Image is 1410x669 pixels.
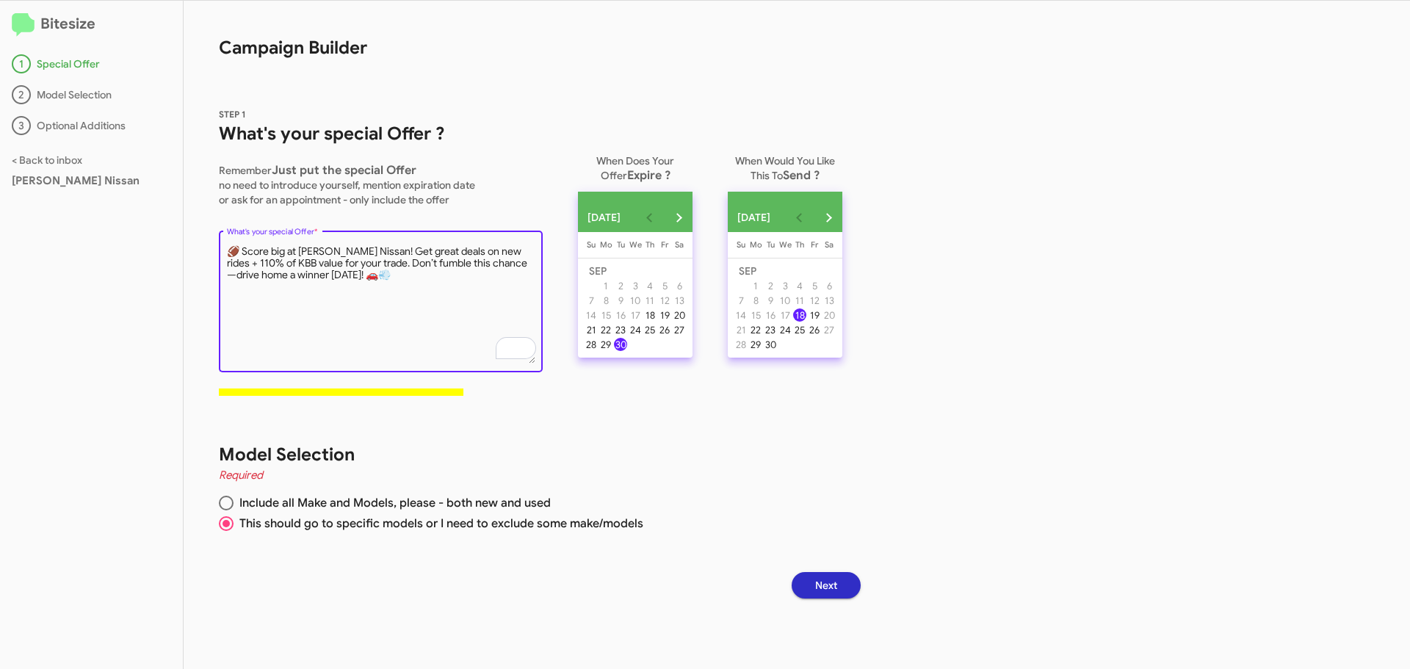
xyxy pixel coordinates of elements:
[808,294,821,307] div: 12
[763,308,778,322] button: September 16, 2025
[792,572,861,599] button: Next
[734,308,748,322] div: 14
[672,308,687,322] button: September 20, 2025
[822,322,836,337] button: September 27, 2025
[814,203,843,232] button: Next month
[628,322,643,337] button: September 24, 2025
[673,294,686,307] div: 13
[792,278,807,293] button: September 4, 2025
[599,322,613,337] button: September 22, 2025
[661,239,668,250] span: Fr
[657,308,672,322] button: September 19, 2025
[12,13,35,37] img: logo-minimal.svg
[822,308,836,322] button: September 20, 2025
[783,168,820,183] span: Send ?
[808,308,821,322] div: 19
[727,203,785,232] button: Choose month and year
[764,338,777,351] div: 30
[748,337,763,352] button: September 29, 2025
[629,308,642,322] div: 17
[12,54,31,73] div: 1
[778,293,792,308] button: September 10, 2025
[12,12,171,37] h2: Bitesize
[628,293,643,308] button: September 10, 2025
[807,293,822,308] button: September 12, 2025
[792,308,807,322] button: September 18, 2025
[634,203,664,232] button: Previous month
[578,148,693,183] p: When Does Your Offer
[12,116,31,135] div: 3
[734,322,748,337] button: September 21, 2025
[822,308,836,322] div: 20
[219,466,831,484] h4: Required
[793,294,806,307] div: 11
[807,308,822,322] button: September 19, 2025
[643,294,657,307] div: 11
[643,278,657,293] button: September 4, 2025
[219,157,543,207] p: Remember no need to introduce yourself, mention expiration date or ask for an appointment - only ...
[587,204,621,231] span: [DATE]
[627,168,670,183] span: Expire ?
[748,293,763,308] button: September 8, 2025
[577,203,635,232] button: Choose month and year
[763,293,778,308] button: September 9, 2025
[749,308,762,322] div: 15
[584,293,599,308] button: September 7, 2025
[748,278,763,293] button: September 1, 2025
[584,322,599,337] button: September 21, 2025
[763,337,778,352] button: September 30, 2025
[807,278,822,293] button: September 5, 2025
[587,239,596,250] span: Su
[822,294,836,307] div: 13
[807,322,822,337] button: September 26, 2025
[778,323,792,336] div: 24
[599,279,612,292] div: 1
[629,294,642,307] div: 10
[658,323,671,336] div: 26
[585,308,598,322] div: 14
[599,308,612,322] div: 15
[675,239,684,250] span: Sa
[613,322,628,337] button: September 23, 2025
[585,294,598,307] div: 7
[599,338,612,351] div: 29
[643,322,657,337] button: September 25, 2025
[748,322,763,337] button: September 22, 2025
[748,308,763,322] button: September 15, 2025
[764,294,777,307] div: 9
[673,279,686,292] div: 6
[750,239,762,250] span: Mo
[763,322,778,337] button: September 23, 2025
[734,264,836,278] td: SEP
[793,308,806,322] div: 18
[584,308,599,322] button: September 14, 2025
[12,116,171,135] div: Optional Additions
[672,278,687,293] button: September 6, 2025
[599,293,613,308] button: September 8, 2025
[778,308,792,322] button: September 17, 2025
[673,323,686,336] div: 27
[643,293,657,308] button: September 11, 2025
[600,239,612,250] span: Mo
[778,294,792,307] div: 10
[12,153,82,167] a: < Back to inbox
[657,293,672,308] button: September 12, 2025
[585,323,598,336] div: 21
[643,323,657,336] div: 25
[822,279,836,292] div: 6
[734,308,748,322] button: September 14, 2025
[584,264,687,278] td: SEP
[778,308,792,322] div: 17
[795,239,804,250] span: Th
[822,278,836,293] button: September 6, 2025
[646,239,654,250] span: Th
[629,323,642,336] div: 24
[734,337,748,352] button: September 28, 2025
[584,337,599,352] button: September 28, 2025
[737,239,745,250] span: Su
[664,203,693,232] button: Next month
[734,294,748,307] div: 7
[792,322,807,337] button: September 25, 2025
[614,294,627,307] div: 9
[749,323,762,336] div: 22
